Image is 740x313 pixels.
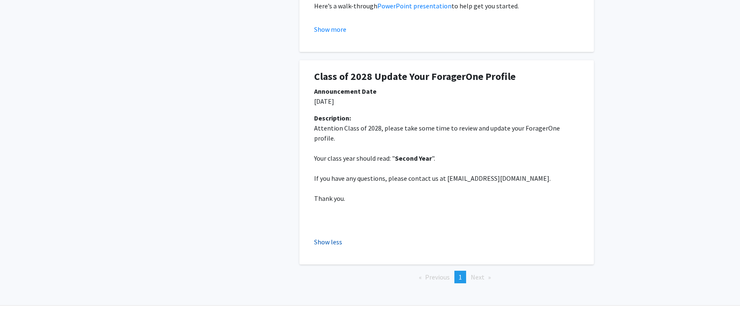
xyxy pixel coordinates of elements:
[6,275,36,307] iframe: Chat
[314,153,579,163] p: Your class year should read: " ".
[299,271,594,283] ul: Pagination
[314,1,579,11] p: Here’s a walk-through to help get you started.
[314,24,346,34] button: Show more
[471,273,485,281] span: Next
[314,96,579,106] p: [DATE]
[314,173,579,183] p: If you have any questions, please contact us at [EMAIL_ADDRESS][DOMAIN_NAME].
[314,86,579,96] div: Announcement Date
[377,2,451,10] a: PowerPoint presentation
[314,237,342,247] button: Show less
[459,273,462,281] span: 1
[314,193,579,203] p: Thank you.
[314,71,579,83] h1: Class of 2028 Update Your ForagerOne Profile
[314,123,579,143] p: Attention Class of 2028, please take some time to review and update your ForagerOne profile.
[395,154,432,162] strong: Second Year
[425,273,450,281] span: Previous
[314,113,579,123] div: Description:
